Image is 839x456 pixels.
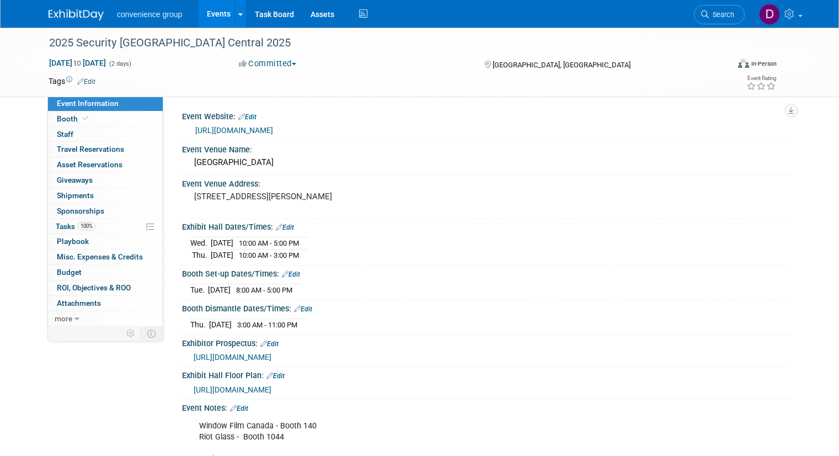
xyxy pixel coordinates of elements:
[669,57,777,74] div: Event Format
[57,206,104,215] span: Sponsorships
[194,353,271,362] a: [URL][DOMAIN_NAME]
[141,326,163,341] td: Toggle Event Tabs
[55,314,72,323] span: more
[182,176,790,189] div: Event Venue Address:
[57,283,131,292] span: ROI, Objectives & ROO
[759,4,780,25] img: Diego Boechat
[48,96,163,111] a: Event Information
[230,405,248,412] a: Edit
[235,58,301,70] button: Committed
[83,115,88,121] i: Booth reservation complete
[56,222,95,231] span: Tasks
[194,385,271,394] a: [URL][DOMAIN_NAME]
[57,191,94,200] span: Shipments
[709,10,734,19] span: Search
[72,59,83,67] span: to
[182,367,790,381] div: Exhibit Hall Floor Plan:
[195,126,273,135] a: [URL][DOMAIN_NAME]
[190,154,782,171] div: [GEOGRAPHIC_DATA]
[738,59,749,68] img: Format-Inperson.png
[211,250,233,261] td: [DATE]
[108,60,131,67] span: (2 days)
[266,372,285,380] a: Edit
[236,286,292,294] span: 8:00 AM - 5:00 PM
[48,234,163,249] a: Playbook
[211,237,233,250] td: [DATE]
[182,400,790,414] div: Event Notes:
[48,157,163,172] a: Asset Reservations
[48,296,163,311] a: Attachments
[57,252,143,261] span: Misc. Expenses & Credits
[48,265,163,280] a: Budget
[237,321,297,329] span: 3:00 AM - 11:00 PM
[57,299,101,307] span: Attachments
[48,250,163,264] a: Misc. Expenses & Credits
[78,222,95,230] span: 100%
[48,173,163,188] a: Giveaways
[48,280,163,295] a: ROI, Objectives & ROO
[49,76,95,87] td: Tags
[48,142,163,157] a: Travel Reservations
[45,33,715,53] div: 2025 Security [GEOGRAPHIC_DATA] Central 2025
[182,335,790,349] div: Exhibitor Prospectus:
[57,130,73,139] span: Staff
[57,145,124,153] span: Travel Reservations
[182,141,790,155] div: Event Venue Name:
[182,219,790,233] div: Exhibit Hall Dates/Times:
[57,160,122,169] span: Asset Reservations
[49,58,106,68] span: [DATE] [DATE]
[57,176,93,184] span: Giveaways
[751,60,777,68] div: In-Person
[182,108,790,123] div: Event Website:
[209,319,232,331] td: [DATE]
[48,112,163,126] a: Booth
[48,188,163,203] a: Shipments
[493,61,630,69] span: [GEOGRAPHIC_DATA], [GEOGRAPHIC_DATA]
[190,237,211,250] td: Wed.
[77,78,95,86] a: Edit
[182,300,790,315] div: Booth Dismantle Dates/Times:
[48,204,163,219] a: Sponsorships
[260,340,279,348] a: Edit
[48,219,163,234] a: Tasks100%
[57,114,90,123] span: Booth
[57,237,89,246] span: Playbook
[190,284,208,296] td: Tue.
[208,284,231,296] td: [DATE]
[117,10,182,19] span: convenience group
[239,239,299,247] span: 10:00 AM - 5:00 PM
[282,271,300,278] a: Edit
[49,9,104,20] img: ExhibitDay
[190,319,209,331] td: Thu.
[238,113,256,121] a: Edit
[746,76,776,81] div: Event Rating
[57,99,119,108] span: Event Information
[694,5,745,24] a: Search
[294,305,312,313] a: Edit
[190,250,211,261] td: Thu.
[57,268,82,277] span: Budget
[48,127,163,142] a: Staff
[194,192,424,202] pre: [STREET_ADDRESS][PERSON_NAME]
[121,326,141,341] td: Personalize Event Tab Strip
[48,311,163,326] a: more
[276,224,294,231] a: Edit
[239,251,299,259] span: 10:00 AM - 3:00 PM
[182,266,790,280] div: Booth Set-up Dates/Times:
